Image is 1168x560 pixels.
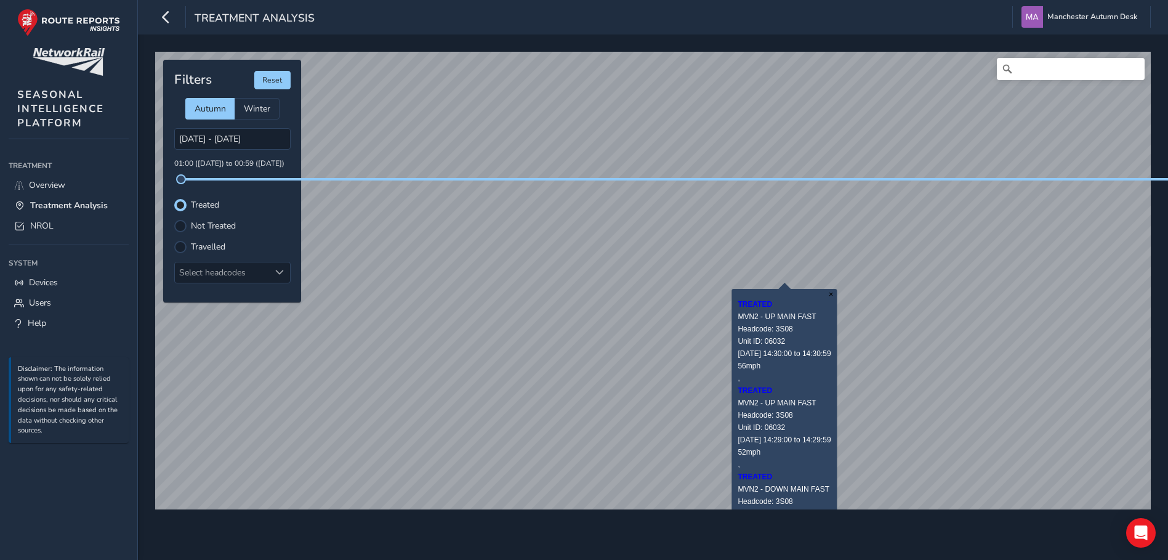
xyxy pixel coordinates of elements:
a: Treatment Analysis [9,195,129,216]
input: Search [997,58,1145,80]
div: Headcode: 3S08 [738,495,831,508]
label: Not Treated [191,222,236,230]
div: Headcode: 3S08 [738,409,831,421]
div: MVN2 - UP MAIN FAST [738,310,831,323]
img: diamond-layout [1021,6,1043,28]
div: 52mph [738,446,831,458]
div: Treatment [9,156,129,175]
div: 56mph [738,360,831,372]
div: Unit ID: 06032 [738,335,831,347]
p: Disclaimer: The information shown can not be solely relied upon for any safety-related decisions,... [18,364,123,437]
button: Close popup [825,289,837,299]
div: Select headcodes [175,262,270,283]
div: [DATE] 14:29:00 to 14:29:59 [738,434,831,446]
div: TREATED [738,298,831,310]
div: System [9,254,129,272]
img: customer logo [33,48,105,76]
p: 01:00 ([DATE]) to 00:59 ([DATE]) [174,158,291,169]
div: TREATED [738,384,831,397]
div: Headcode: 3S08 [738,323,831,335]
div: MVN2 - DOWN MAIN FAST [738,483,831,495]
span: Autumn [195,103,226,115]
div: Autumn [185,98,235,120]
div: , , [738,298,831,545]
span: Devices [29,277,58,288]
div: MVN2 - UP MAIN FAST [738,397,831,409]
span: Overview [29,179,65,191]
a: Overview [9,175,129,195]
canvas: Map [155,52,1151,519]
a: Help [9,313,129,333]
a: Users [9,293,129,313]
h4: Filters [174,72,212,87]
div: Unit ID: 06032 [738,421,831,434]
div: Unit ID: 06032 [738,508,831,520]
div: Open Intercom Messenger [1126,518,1156,548]
div: TREATED [738,471,831,483]
button: Reset [254,71,291,89]
span: Winter [244,103,270,115]
span: Help [28,317,46,329]
label: Treated [191,201,219,209]
span: Users [29,297,51,309]
button: Manchester Autumn Desk [1021,6,1142,28]
span: Treatment Analysis [30,200,108,211]
a: Devices [9,272,129,293]
span: NROL [30,220,54,232]
span: Manchester Autumn Desk [1047,6,1137,28]
img: rr logo [17,9,120,36]
span: Treatment Analysis [195,10,315,28]
div: Winter [235,98,280,120]
label: Travelled [191,243,225,251]
div: [DATE] 14:30:00 to 14:30:59 [738,347,831,360]
span: SEASONAL INTELLIGENCE PLATFORM [17,87,104,130]
a: NROL [9,216,129,236]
